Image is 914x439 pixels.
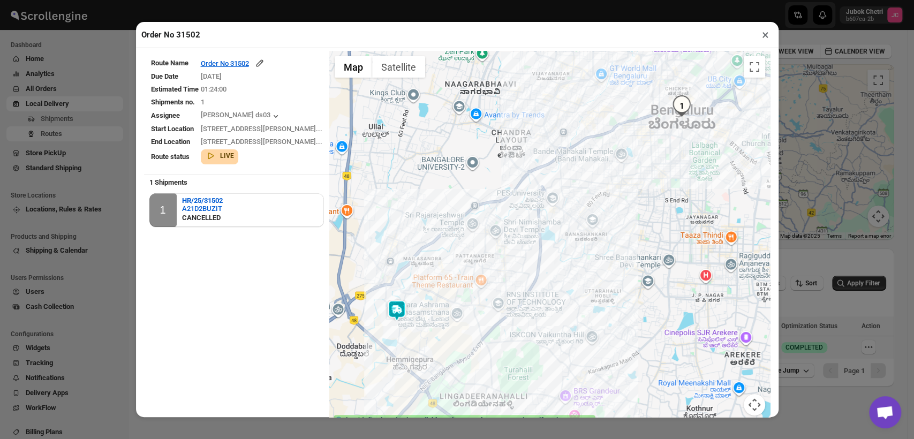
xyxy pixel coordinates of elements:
div: [STREET_ADDRESS][PERSON_NAME]... [201,124,322,134]
div: 1 [671,95,692,117]
span: 1 [201,98,205,106]
button: [PERSON_NAME] ds03 [201,111,281,122]
span: 01:24:00 [201,85,226,93]
a: Open this area in Google Maps (opens a new window) [332,414,367,428]
div: 1 [160,204,166,216]
span: End Location [151,138,190,146]
button: LIVE [205,150,234,161]
h2: Order No 31502 [141,29,200,40]
span: Route status [151,153,190,161]
span: Route Name [151,59,188,67]
button: A21D2BUZIT [182,205,223,213]
b: 1 Shipments [144,173,193,192]
span: Assignee [151,111,180,119]
img: Google [332,414,367,428]
span: Start Location [151,125,194,133]
span: Shipments no. [151,98,195,106]
button: HR/25/31502 [182,196,223,205]
button: Show street map [335,56,372,78]
label: Assignee's live location is available and auto-updates every minute if assignee moves [334,415,595,426]
span: [DATE] [201,72,222,80]
button: Show satellite imagery [372,56,425,78]
button: × [758,27,773,42]
span: Due Date [151,72,178,80]
div: [STREET_ADDRESS][PERSON_NAME]... [201,137,322,147]
div: CANCELLED [182,213,223,223]
button: Toggle fullscreen view [744,56,765,78]
b: LIVE [220,152,234,160]
div: Open chat [869,396,901,428]
span: Estimated Time [151,85,199,93]
button: Map camera controls [744,394,765,415]
button: Order No 31502 [201,58,265,69]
